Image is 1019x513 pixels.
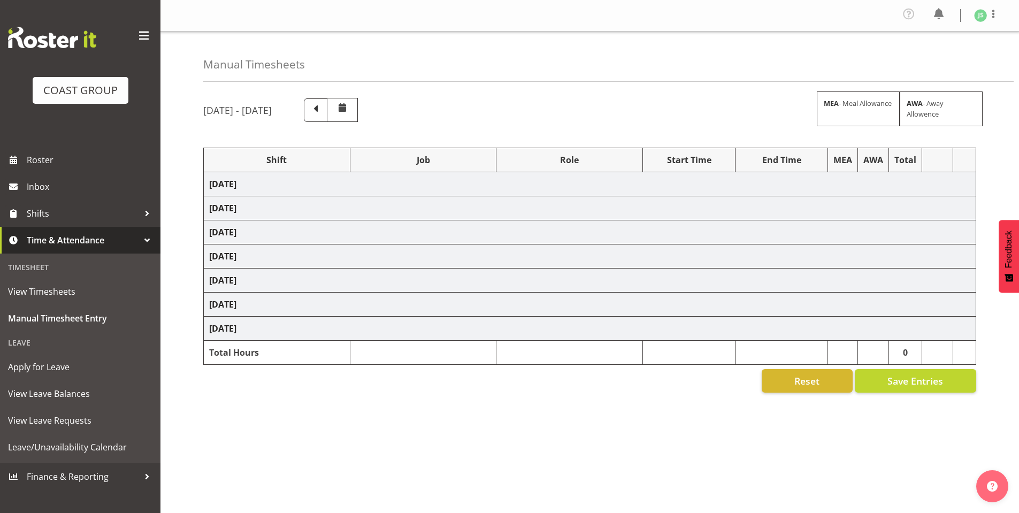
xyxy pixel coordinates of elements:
[204,269,976,293] td: [DATE]
[833,154,852,166] div: MEA
[794,374,819,388] span: Reset
[8,284,152,300] span: View Timesheets
[203,58,305,71] h4: Manual Timesheets
[204,341,350,365] td: Total Hours
[502,154,637,166] div: Role
[863,154,883,166] div: AWA
[27,205,139,221] span: Shifts
[3,305,158,332] a: Manual Timesheet Entry
[204,220,976,244] td: [DATE]
[987,481,998,492] img: help-xxl-2.png
[741,154,822,166] div: End Time
[204,244,976,269] td: [DATE]
[887,374,943,388] span: Save Entries
[3,354,158,380] a: Apply for Leave
[204,293,976,317] td: [DATE]
[27,179,155,195] span: Inbox
[203,104,272,116] h5: [DATE] - [DATE]
[762,369,853,393] button: Reset
[8,439,152,455] span: Leave/Unavailability Calendar
[1004,231,1014,268] span: Feedback
[974,9,987,22] img: john-sharpe1182.jpg
[204,172,976,196] td: [DATE]
[209,154,344,166] div: Shift
[3,278,158,305] a: View Timesheets
[855,369,976,393] button: Save Entries
[3,256,158,278] div: Timesheet
[27,232,139,248] span: Time & Attendance
[817,91,900,126] div: - Meal Allowance
[8,310,152,326] span: Manual Timesheet Entry
[27,152,155,168] span: Roster
[999,220,1019,293] button: Feedback - Show survey
[648,154,730,166] div: Start Time
[3,380,158,407] a: View Leave Balances
[3,407,158,434] a: View Leave Requests
[889,341,922,365] td: 0
[824,98,839,108] strong: MEA
[8,27,96,48] img: Rosterit website logo
[204,317,976,341] td: [DATE]
[8,412,152,428] span: View Leave Requests
[3,434,158,461] a: Leave/Unavailability Calendar
[900,91,983,126] div: - Away Allowence
[8,359,152,375] span: Apply for Leave
[43,82,118,98] div: COAST GROUP
[3,332,158,354] div: Leave
[8,386,152,402] span: View Leave Balances
[894,154,916,166] div: Total
[356,154,491,166] div: Job
[907,98,923,108] strong: AWA
[27,469,139,485] span: Finance & Reporting
[204,196,976,220] td: [DATE]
